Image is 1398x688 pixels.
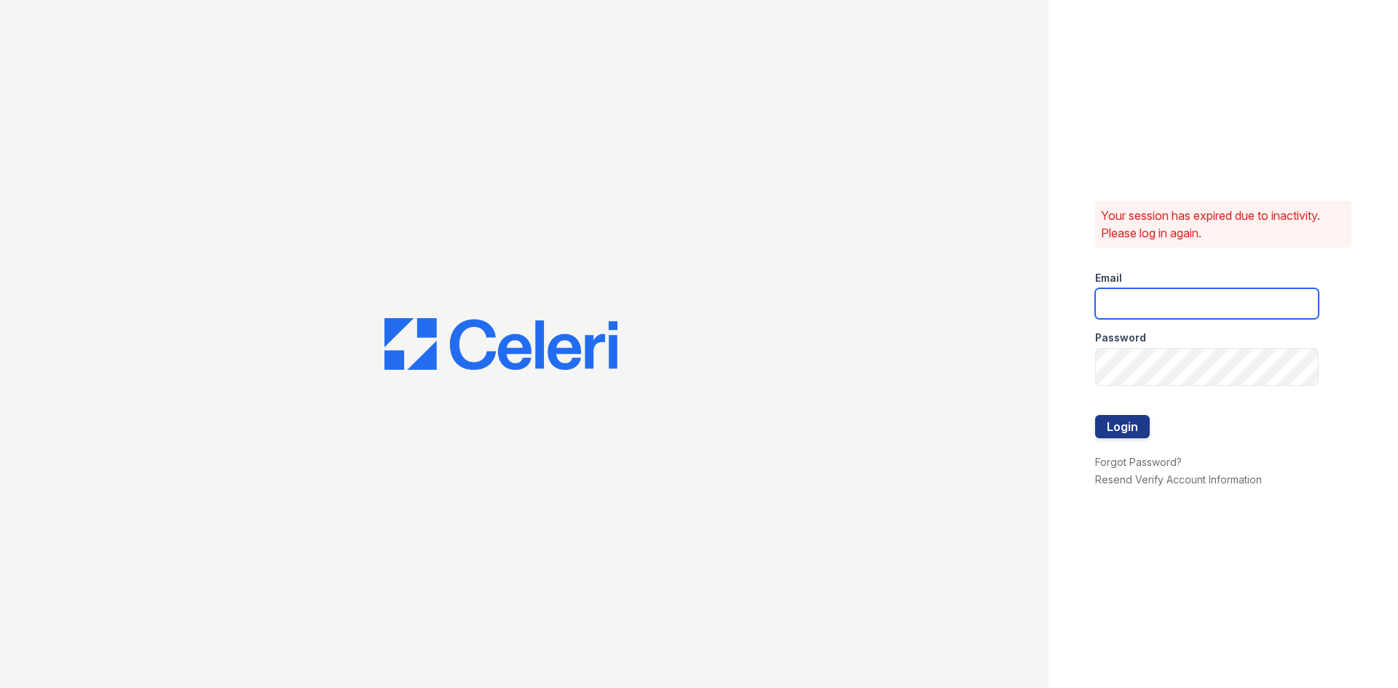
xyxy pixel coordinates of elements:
p: Your session has expired due to inactivity. Please log in again. [1101,207,1346,242]
label: Email [1095,271,1122,285]
a: Resend Verify Account Information [1095,473,1262,486]
a: Forgot Password? [1095,456,1182,468]
img: CE_Logo_Blue-a8612792a0a2168367f1c8372b55b34899dd931a85d93a1a3d3e32e68fde9ad4.png [384,318,617,371]
button: Login [1095,415,1150,438]
label: Password [1095,331,1146,345]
